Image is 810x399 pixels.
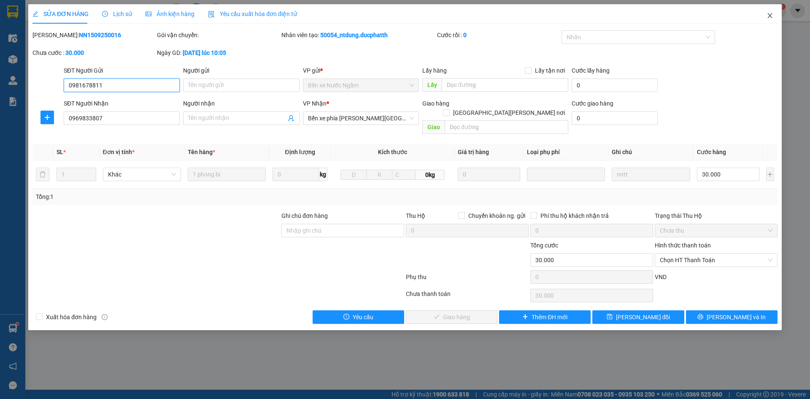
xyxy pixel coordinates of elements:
[660,224,772,237] span: Chưa thu
[32,11,38,17] span: edit
[41,114,54,121] span: plus
[465,211,529,220] span: Chuyển khoản ng. gửi
[157,48,280,57] div: Ngày GD:
[572,67,610,74] label: Cước lấy hàng
[303,100,327,107] span: VP Nhận
[102,11,132,17] span: Lịch sử
[422,100,449,107] span: Giao hàng
[208,11,297,17] span: Yêu cầu xuất hóa đơn điện tử
[660,254,772,266] span: Chọn HT Thanh Toán
[340,170,367,180] input: D
[285,149,315,155] span: Định lượng
[32,30,155,40] div: [PERSON_NAME]:
[572,100,613,107] label: Cước giao hàng
[442,78,568,92] input: Dọc đường
[281,30,435,40] div: Nhân viên tạo:
[392,170,416,180] input: C
[343,314,349,320] span: exclamation-circle
[32,48,155,57] div: Chưa cước :
[183,66,299,75] div: Người gửi
[697,314,703,320] span: printer
[572,79,658,92] input: Cước lấy hàng
[655,211,778,220] div: Trạng thái Thu Hộ
[406,212,425,219] span: Thu Hộ
[36,192,313,201] div: Tổng: 1
[64,66,180,75] div: SĐT Người Gửi
[437,30,560,40] div: Cước rồi :
[416,170,444,180] span: 0kg
[458,149,489,155] span: Giá trị hàng
[530,242,558,249] span: Tổng cước
[313,310,404,324] button: exclamation-circleYêu cầu
[445,120,568,134] input: Dọc đường
[458,168,521,181] input: 0
[592,310,684,324] button: save[PERSON_NAME] đổi
[422,78,442,92] span: Lấy
[281,224,404,237] input: Ghi chú đơn hàng
[366,170,392,180] input: R
[353,312,373,322] span: Yêu cầu
[405,272,529,287] div: Phụ thu
[450,108,568,117] span: [GEOGRAPHIC_DATA][PERSON_NAME] nơi
[208,11,215,18] img: icon
[499,310,591,324] button: plusThêm ĐH mới
[767,12,773,19] span: close
[103,149,135,155] span: Đơn vị tính
[616,312,670,322] span: [PERSON_NAME] đổi
[405,289,529,304] div: Chưa thanh toán
[102,314,108,320] span: info-circle
[524,144,608,160] th: Loại phụ phí
[463,32,467,38] b: 0
[188,149,215,155] span: Tên hàng
[102,11,108,17] span: clock-circle
[758,4,782,28] button: Close
[378,149,407,155] span: Kích thước
[308,112,414,125] span: Bến xe phía Tây Thanh Hóa
[281,212,328,219] label: Ghi chú đơn hàng
[79,32,121,38] b: NN1509250016
[522,314,528,320] span: plus
[183,99,299,108] div: Người nhận
[320,32,388,38] b: 50054_ntdung.ducphatth
[707,312,766,322] span: [PERSON_NAME] và In
[36,168,49,181] button: delete
[319,168,327,181] span: kg
[40,111,54,124] button: plus
[64,99,180,108] div: SĐT Người Nhận
[188,168,266,181] input: VD: Bàn, Ghế
[288,115,294,122] span: user-add
[146,11,151,17] span: picture
[572,111,658,125] input: Cước giao hàng
[697,149,726,155] span: Cước hàng
[607,314,613,320] span: save
[608,144,693,160] th: Ghi chú
[157,30,280,40] div: Gói vận chuyển:
[183,49,226,56] b: [DATE] lúc 10:05
[303,66,419,75] div: VP gửi
[655,242,711,249] label: Hình thức thanh toán
[57,149,63,155] span: SL
[532,66,568,75] span: Lấy tận nơi
[655,274,667,280] span: VND
[612,168,690,181] input: Ghi Chú
[686,310,778,324] button: printer[PERSON_NAME] và In
[108,168,176,181] span: Khác
[406,310,497,324] button: checkGiao hàng
[422,67,447,74] span: Lấy hàng
[32,11,89,17] span: SỬA ĐƠN HÀNG
[537,211,612,220] span: Phí thu hộ khách nhận trả
[43,312,100,322] span: Xuất hóa đơn hàng
[766,168,774,181] button: plus
[65,49,84,56] b: 30.000
[422,120,445,134] span: Giao
[532,312,567,322] span: Thêm ĐH mới
[308,79,414,92] span: Bến xe Nước Ngầm
[146,11,194,17] span: Ảnh kiện hàng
